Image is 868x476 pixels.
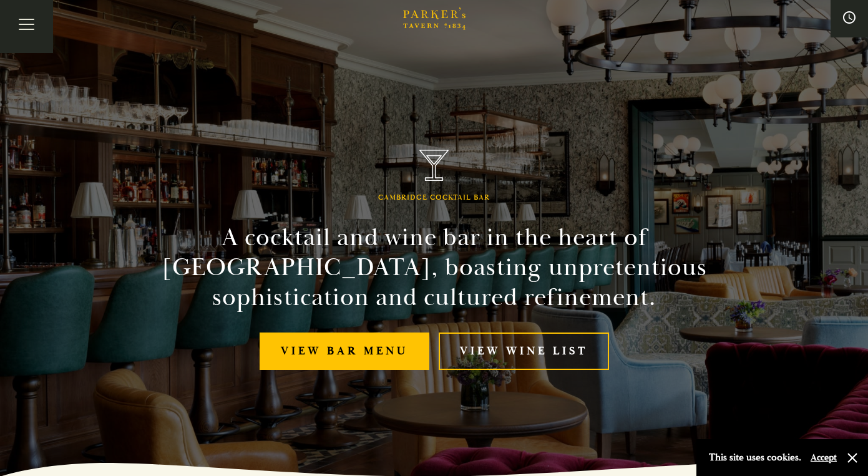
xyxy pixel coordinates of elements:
h1: Cambridge Cocktail Bar [378,193,490,202]
a: View Wine List [439,333,609,371]
p: This site uses cookies. [709,449,801,467]
h2: A cocktail and wine bar in the heart of [GEOGRAPHIC_DATA], boasting unpretentious sophistication ... [150,223,719,313]
button: Accept [811,452,837,464]
a: View bar menu [260,333,429,371]
button: Close and accept [846,452,859,464]
img: Parker's Tavern Brasserie Cambridge [419,150,449,182]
